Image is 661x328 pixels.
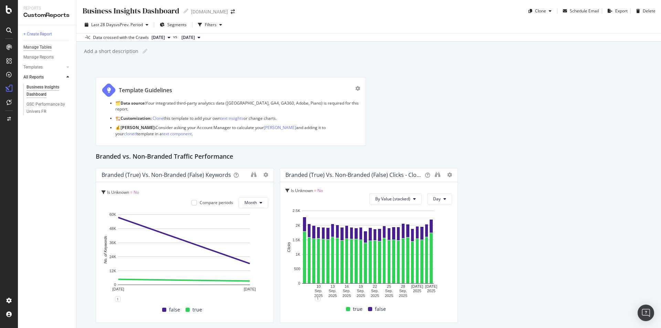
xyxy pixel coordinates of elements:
[143,49,147,54] i: Edit report name
[23,74,64,81] a: All Reports
[560,6,599,17] button: Schedule Email
[570,8,599,14] div: Schedule Email
[231,9,235,14] div: arrow-right-arrow-left
[23,64,64,71] a: Templates
[173,34,179,40] span: vs
[112,287,124,291] text: [DATE]
[91,22,116,28] span: Last 28 Days
[23,44,52,51] div: Manage Tables
[317,188,323,193] span: No
[280,168,458,323] div: Branded (true) vs. Non-Branded (false) Clicks - CloneIs Unknown = NoBy Value (stacked)DayA chart....
[427,289,435,293] text: 2025
[114,283,116,287] text: 0
[124,131,137,137] a: cloned
[399,294,407,298] text: 2025
[195,19,225,30] button: Filters
[371,289,379,293] text: Sep.
[130,189,133,195] span: =
[109,226,116,231] text: 48K
[633,6,655,17] button: Delete
[191,8,228,15] div: [DOMAIN_NAME]
[200,200,233,205] div: Compare periods
[23,6,71,11] div: Reports
[427,193,452,204] button: Day
[82,6,179,16] div: Business Insights Dashboard
[399,289,407,293] text: Sep.
[315,296,321,301] div: 1
[102,171,231,178] div: Branded (true) vs. Non-Branded (false) Keywords
[345,284,349,288] text: 16
[96,77,366,146] div: Template Guidelines 🗂️Data source:Your integrated third-party analytics data ([GEOGRAPHIC_DATA], ...
[328,294,337,298] text: 2025
[115,125,360,136] p: 💰 Consider asking your Account Manager to calculate your and adding it to your template in a .
[23,31,71,38] a: + Create Report
[93,34,149,41] div: Data crossed with the Crawls
[82,19,151,30] button: Last 28 DaysvsPrev. Period
[83,48,138,55] div: Add a short description
[120,125,156,130] strong: [PERSON_NAME]:
[296,223,301,227] text: 2K
[329,289,337,293] text: Sep.
[293,209,301,213] text: 2.5K
[343,294,351,298] text: 2025
[134,189,139,195] span: No
[330,284,335,288] text: 13
[179,33,203,42] button: [DATE]
[239,197,268,208] button: Month
[23,54,54,61] div: Manage Reports
[23,74,44,81] div: All Reports
[435,172,440,177] div: binoculars
[23,64,43,71] div: Templates
[314,188,316,193] span: =
[638,305,654,321] div: Open Intercom Messenger
[115,296,120,302] div: 1
[425,284,437,288] text: [DATE]
[251,172,256,177] div: binoculars
[369,193,422,204] button: By Value (stacked)
[220,115,243,121] a: text insights
[285,171,422,178] div: Branded (true) vs. Non-Branded (false) Clicks - Clone
[375,305,386,313] span: false
[287,242,291,252] text: Clicks
[535,8,546,14] div: Clone
[23,54,71,61] a: Manage Reports
[343,289,351,293] text: Sep.
[162,131,192,137] a: text component
[23,31,52,38] div: + Create Report
[96,151,642,162] div: Branded vs. Non-Branded Traffic Performance
[23,11,71,19] div: CustomReports
[167,22,187,28] span: Segments
[615,8,628,14] div: Export
[315,289,323,293] text: Sep.
[411,284,423,288] text: [DATE]
[120,115,151,121] strong: Customization:
[294,267,300,271] text: 500
[157,19,189,30] button: Segments
[371,294,379,298] text: 2025
[285,207,450,298] svg: A chart.
[357,289,365,293] text: Sep.
[102,211,266,299] svg: A chart.
[27,84,71,98] a: Business Insights Dashboard
[373,284,377,288] text: 22
[413,289,421,293] text: 2025
[244,287,256,291] text: [DATE]
[605,6,628,17] button: Export
[27,101,71,115] a: GSC Performance by Univers FR
[27,84,66,98] div: Business Insights Dashboard
[359,284,363,288] text: 19
[27,101,66,115] div: GSC Performance by Univers FR
[387,284,391,288] text: 25
[192,306,202,314] span: true
[357,294,365,298] text: 2025
[23,44,71,51] a: Manage Tables
[96,151,233,162] h2: Branded vs. Non-Branded Traffic Performance
[375,196,410,202] span: By Value (stacked)
[291,188,313,193] span: Is Unknown
[120,100,146,106] strong: Data source:
[103,235,107,263] text: No. of Keywords
[107,189,129,195] span: Is Unknown
[183,9,188,13] i: Edit report name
